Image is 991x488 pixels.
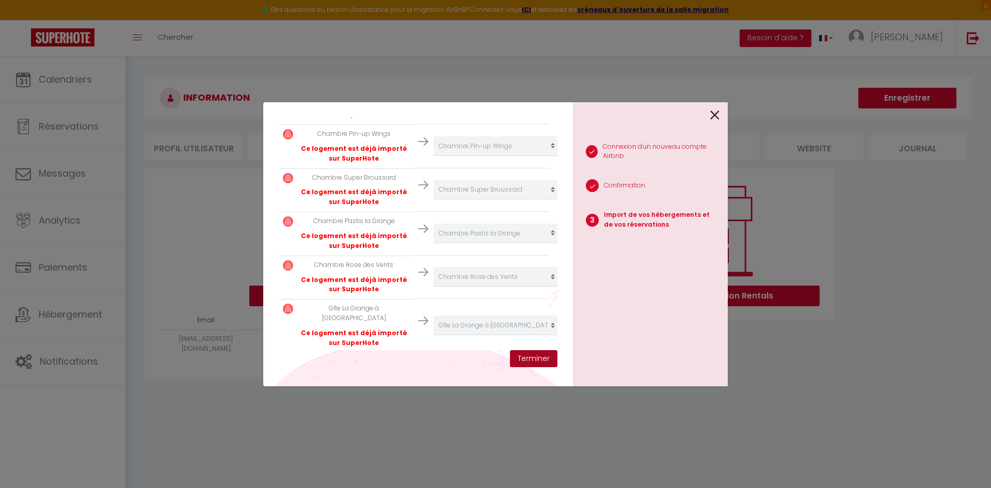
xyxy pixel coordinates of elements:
p: Ce logement est déjà importé sur SuperHote [298,144,410,164]
span: 3 [586,214,599,227]
button: Ouvrir le widget de chat LiveChat [8,4,39,35]
p: Chambre Super Broussard [298,173,410,183]
p: Gîte La Grange à [GEOGRAPHIC_DATA] [298,304,410,323]
p: Connexion d'un nouveau compte Airbnb [603,142,720,162]
p: Chambre Rose des Vents [298,260,410,270]
p: Ce logement est déjà importé sur SuperHote [298,328,410,348]
p: Ce logement est déjà importé sur SuperHote [298,187,410,207]
button: Terminer [510,350,557,368]
p: Ce logement est déjà importé sur SuperHote [298,231,410,251]
p: Ce logement est déjà importé sur SuperHote [298,275,410,295]
p: Import de vos hébergements et de vos réservations [604,210,720,230]
p: Confirmation [604,181,645,191]
p: Chambre Pastis la Grange [298,216,410,226]
p: Chambre Pin-up Wings [298,129,410,139]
